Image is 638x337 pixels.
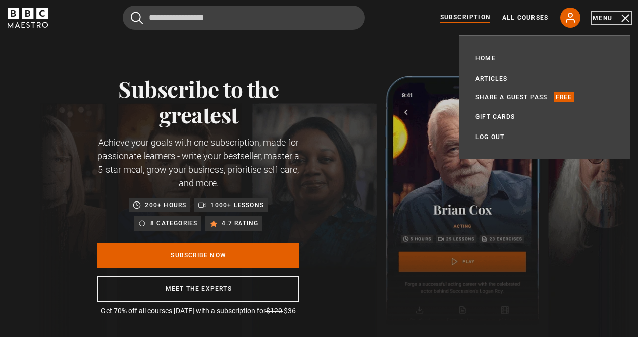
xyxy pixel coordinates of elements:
p: 8 categories [150,218,197,228]
a: Gift Cards [475,112,515,122]
p: Get 70% off all courses [DATE] with a subscription for [97,306,299,316]
a: Subscription [440,13,490,23]
input: Search [123,6,365,30]
svg: BBC Maestro [8,8,48,28]
a: All Courses [502,13,548,22]
a: Articles [475,74,508,84]
p: 1000+ lessons [210,200,264,210]
a: Home [475,53,496,63]
span: $36 [284,307,296,315]
a: Share a guest pass [475,92,548,102]
a: Subscribe Now [97,243,299,268]
p: Free [554,92,574,102]
h1: Subscribe to the greatest [97,76,299,127]
a: Log out [475,132,504,142]
button: Submit the search query [131,12,143,24]
span: $120 [266,307,282,315]
p: 200+ hours [145,200,186,210]
a: Meet the experts [97,276,299,302]
p: 4.7 rating [222,218,258,228]
p: Achieve your goals with one subscription, made for passionate learners - write your bestseller, m... [97,136,299,190]
button: Toggle navigation [593,13,630,23]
